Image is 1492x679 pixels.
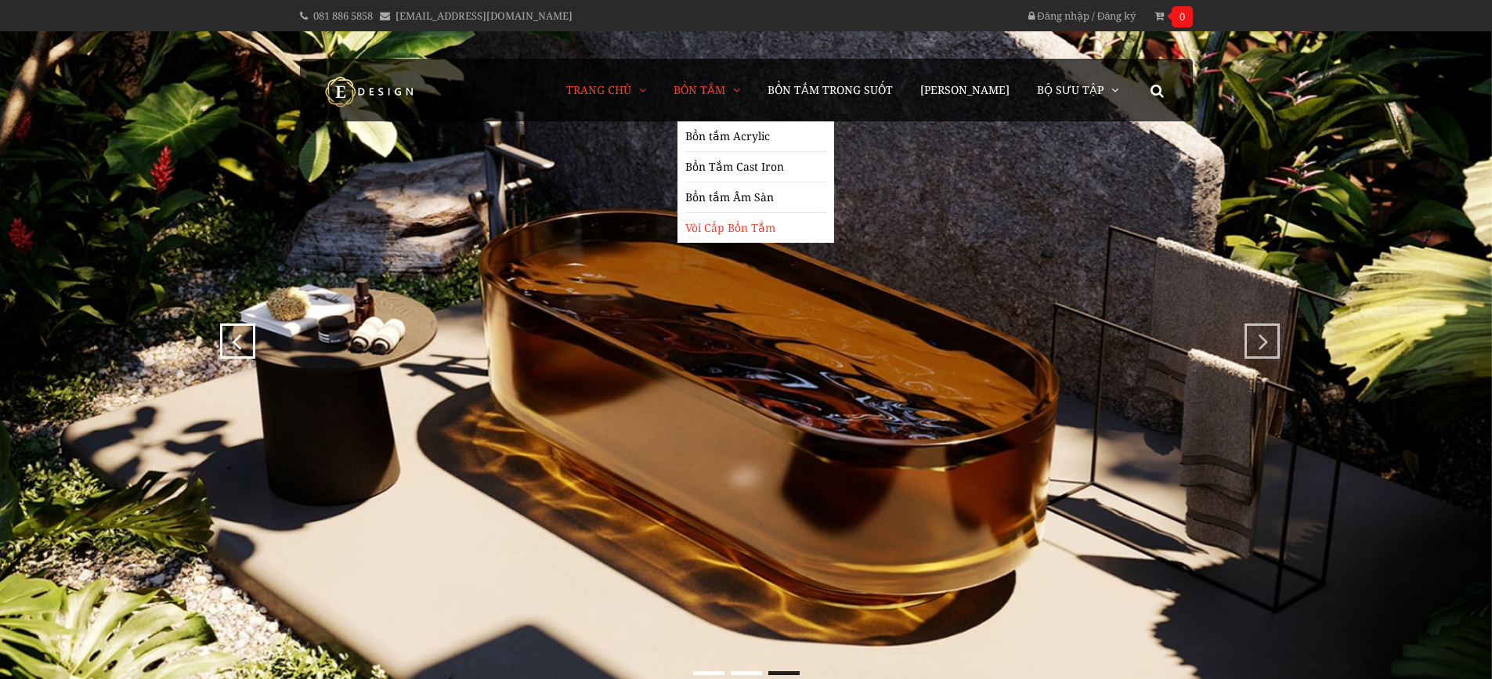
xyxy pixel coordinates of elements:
span: Bồn Tắm [674,82,725,97]
a: [EMAIL_ADDRESS][DOMAIN_NAME] [396,9,573,23]
a: Bồn Tắm Cast Iron [685,152,826,182]
span: Trang chủ [566,82,631,97]
a: Bồn Tắm [662,59,752,121]
span: Bộ Sưu Tập [1037,82,1104,97]
span: Bồn Tắm Trong Suốt [768,82,893,97]
div: prev [224,323,244,343]
a: Bộ Sưu Tập [1025,59,1130,121]
a: 081 886 5858 [313,9,373,23]
a: [PERSON_NAME] [909,59,1021,121]
img: logo Kreiner Germany - Edesign Interior [312,76,429,107]
a: Trang chủ [558,59,658,121]
span: 0 [1172,6,1193,27]
a: Bồn Tắm Trong Suốt [756,59,905,121]
a: Vòi Cấp Bồn Tắm [685,213,826,243]
a: Bồn tắm Acrylic [685,121,826,152]
a: Bồn tắm Âm Sàn [685,182,826,213]
span: / [1092,9,1095,23]
div: next [1248,323,1268,343]
span: [PERSON_NAME] [920,82,1010,97]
